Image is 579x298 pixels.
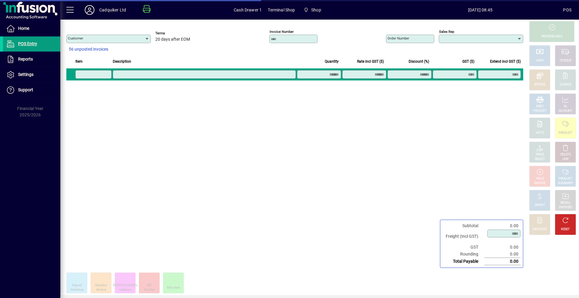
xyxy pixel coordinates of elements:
span: [DATE] 08:45 [397,5,563,15]
div: CHEQUE [560,58,571,63]
span: Settings [18,72,33,77]
a: Reports [3,52,60,67]
span: Item [75,58,83,65]
div: CASH [536,58,544,63]
div: PRODUCT [533,109,546,113]
mat-label: Order number [388,36,409,40]
div: [PERSON_NAME]'s [113,283,138,288]
a: Settings [3,67,60,82]
td: 0.00 [484,251,520,258]
span: Quantity [325,58,339,65]
button: Profile [80,5,99,15]
div: Gift [147,283,152,288]
div: PROFIT [535,203,545,208]
div: POS [563,5,571,15]
td: GST [443,244,484,251]
div: PRODUCT [558,131,572,135]
div: Voucher [144,288,155,292]
div: SELECT [535,157,545,162]
div: GL [564,104,568,109]
a: Support [3,83,60,98]
div: Misc Item [167,286,180,290]
span: Rate incl GST ($) [357,58,384,65]
span: 56 unposted invoices [69,46,108,52]
button: 56 unposted invoices [66,44,111,55]
div: RESET [561,227,570,232]
div: DISCOUNT [533,227,547,232]
div: PRODUCT [558,177,572,181]
div: PRICE [536,152,544,157]
div: RECALL [560,201,571,205]
div: ACCOUNT [558,109,572,113]
span: Shop [301,5,324,15]
td: 0.00 [484,222,520,229]
div: MISC [536,104,543,109]
mat-label: Invoice number [270,30,294,34]
td: Total Payable [443,258,484,265]
div: INVOICES [559,205,572,210]
span: 20 days after EOM [155,37,190,42]
div: EFTPOS [534,83,546,87]
div: Service [96,288,106,292]
mat-label: Sales rep [439,30,454,34]
div: HOLD [536,177,544,181]
span: Cash Drawer 1 [234,5,262,15]
span: Home [18,26,29,31]
div: LINE [562,157,568,162]
div: Cadquiker Ltd [99,5,126,15]
td: Freight (Incl GST) [443,229,484,244]
span: POS Entry [18,41,37,46]
a: Home [3,21,60,36]
div: Creations [119,288,131,292]
div: Machine [95,283,107,288]
div: NOTE [536,131,544,135]
td: 0.00 [484,244,520,251]
span: Description [113,58,131,65]
div: Deposit [72,283,82,288]
div: Workshop [70,288,84,292]
div: INVOICE [534,181,545,186]
span: Discount (%) [409,58,429,65]
td: 0.00 [484,258,520,265]
div: DELETE [560,152,571,157]
span: Terms [155,31,191,35]
span: GST ($) [462,58,474,65]
span: Extend incl GST ($) [490,58,521,65]
div: PROCESS SALE [541,34,562,39]
span: Terminal Shop [268,5,295,15]
div: SUMMARY [558,181,573,186]
div: CHARGE [560,83,571,87]
mat-label: Customer [68,36,83,40]
span: Support [18,87,33,92]
td: Rounding [443,251,484,258]
span: Reports [18,57,33,61]
td: Subtotal [443,222,484,229]
span: Shop [311,5,321,15]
